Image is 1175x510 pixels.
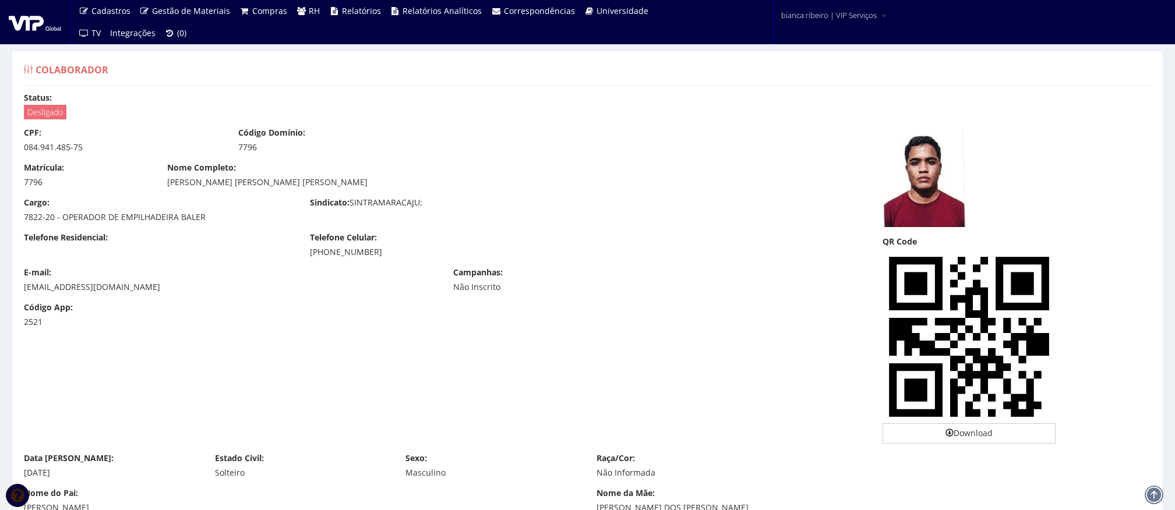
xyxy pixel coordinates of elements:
label: Nome da Mãe: [597,487,655,499]
a: Download [883,423,1056,443]
span: Compras [252,5,287,16]
span: bianca.ribeiro | VIP Serviços [781,9,877,21]
label: Nome do Pai: [24,487,78,499]
label: Código Domínio: [238,127,305,139]
div: [EMAIL_ADDRESS][DOMAIN_NAME] [24,281,436,293]
div: Não Informada [597,467,770,479]
a: (0) [160,22,192,44]
label: Estado Civil: [215,452,264,464]
a: Integrações [105,22,160,44]
div: 7796 [24,176,150,188]
div: [DATE] [24,467,197,479]
label: E-mail: [24,267,51,278]
div: 2521 [24,316,150,328]
img: logo [9,13,61,31]
span: TV [91,27,101,38]
div: SINTRAMARACAJU; [301,197,587,211]
label: Código App: [24,302,73,313]
label: QR Code [883,236,917,247]
label: Sindicato: [310,197,350,208]
label: Raça/Cor: [597,452,635,464]
label: CPF: [24,127,41,139]
div: 084.941.485-75 [24,141,221,153]
label: Status: [24,92,52,104]
span: Colaborador [36,63,108,76]
span: (0) [177,27,186,38]
span: Gestão de Materiais [152,5,230,16]
label: Data [PERSON_NAME]: [24,452,114,464]
span: Relatórios [342,5,381,16]
img: 3x4-1650285211625d5a9ba49a3.JPG [883,127,965,227]
a: TV [74,22,105,44]
img: pObO0CQuAMEiTtAkLgDBIk7QJC4AwSJO0CQuAMEiTtAkLgDBIk7QJC4AwSJO0CQuAMEiTtAkLgDBIk7QJC4AwT9CxNEHdswW7... [883,250,1056,424]
div: Solteiro [215,467,389,479]
span: Cadastros [91,5,130,16]
label: Nome Completo: [167,162,236,173]
span: Correspondências [504,5,575,16]
div: 7822-20 - OPERADOR DE EMPILHADEIRA BALER [24,211,292,223]
span: Integrações [110,27,156,38]
span: RH [309,5,320,16]
label: Sexo: [405,452,427,464]
label: Telefone Residencial: [24,232,108,243]
label: Campanhas: [453,267,503,278]
div: Masculino [405,467,579,479]
label: Matrícula: [24,162,64,173]
span: Relatórios Analíticos [403,5,482,16]
div: 7796 [238,141,435,153]
label: Telefone Celular: [310,232,377,243]
span: Desligado [24,105,66,119]
div: [PERSON_NAME] [PERSON_NAME] [PERSON_NAME] [167,176,722,188]
div: Não Inscrito [453,281,650,293]
span: Universidade [597,5,648,16]
div: [PHONE_NUMBER] [310,246,578,258]
label: Cargo: [24,197,50,208]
